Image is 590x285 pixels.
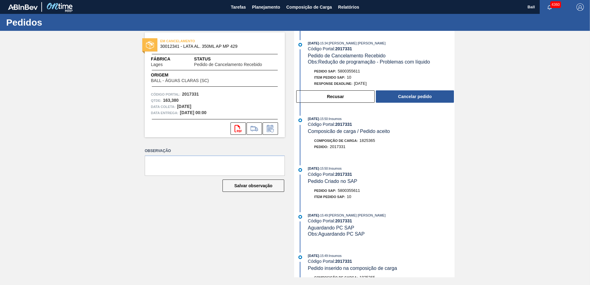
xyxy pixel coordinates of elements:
[231,122,246,135] div: Abrir arquivo PDF
[308,231,365,237] span: Obs: Aguardando PC SAP
[308,53,386,58] span: Pedido de Cancelamento Recebido
[335,172,352,177] strong: 2017331
[160,38,247,44] span: EM CANCELAMENTO
[308,179,357,184] span: Pedido Criado no SAP
[335,46,352,51] strong: 2017331
[194,56,279,62] span: Status
[298,43,302,47] img: atual
[328,167,342,170] span: : Insumos
[308,129,390,134] span: Composicão de carga / Pedido aceito
[314,189,336,192] span: Pedido SAP:
[151,110,178,116] span: Data entrega:
[335,259,352,264] strong: 2017331
[354,81,367,86] span: [DATE]
[146,41,154,49] img: status
[8,4,38,10] img: TNhmsLtSVTkK8tSr43FrP2fwEKptu5GPRR3wAAAABJRU5ErkJggg==
[308,259,455,264] div: Código Portal:
[160,44,272,49] span: 30012341 - LATA AL. 350ML AP MP 429
[308,213,319,217] span: [DATE]
[308,225,354,230] span: Aguardando PC SAP
[308,167,319,170] span: [DATE]
[151,97,161,104] span: Qtde :
[338,188,360,193] span: 5800355611
[308,122,455,127] div: Código Portal:
[308,41,319,45] span: [DATE]
[576,3,584,11] img: Logout
[335,122,352,127] strong: 2017331
[263,122,278,135] div: Informar alteração no pedido
[252,3,280,11] span: Planejamento
[319,214,328,217] span: - 15:49
[314,82,352,85] span: Response Deadline :
[319,167,328,170] span: - 15:50
[231,3,246,11] span: Tarefas
[328,41,385,45] span: : [PERSON_NAME] [PERSON_NAME]
[247,122,262,135] div: Ir para Composição de Carga
[180,110,206,115] strong: [DATE] 00:00
[298,255,302,259] img: atual
[338,3,359,11] span: Relatórios
[314,195,345,199] span: Item pedido SAP:
[319,254,328,258] span: - 15:49
[298,118,302,122] img: atual
[308,117,319,121] span: [DATE]
[347,75,351,80] span: 10
[330,144,346,149] span: 2017331
[359,275,375,280] span: 1825365
[298,168,302,172] img: atual
[298,215,302,219] img: atual
[314,76,345,79] span: Item pedido SAP:
[308,46,455,51] div: Código Portal:
[177,104,191,109] strong: [DATE]
[328,254,342,258] span: : Insumos
[296,90,375,103] button: Recusar
[308,218,455,223] div: Código Portal:
[328,213,385,217] span: : [PERSON_NAME] [PERSON_NAME]
[145,147,285,155] label: Observação
[540,3,559,11] button: Notificações
[328,117,342,121] span: : Insumos
[376,90,454,103] button: Cancelar pedido
[308,172,455,177] div: Código Portal:
[308,266,397,271] span: Pedido inserido na composição de carga
[151,62,163,67] span: Lages
[314,276,358,279] span: Composição de Carga :
[151,104,176,110] span: Data coleta:
[151,56,182,62] span: Fábrica
[194,62,262,67] span: Pedido de Cancelamento Recebido
[335,218,352,223] strong: 2017331
[222,180,284,192] button: Salvar observação
[550,1,561,8] span: 4360
[319,42,328,45] span: - 15:34
[314,145,328,149] span: Pedido :
[6,19,116,26] h1: Pedidos
[359,138,375,143] span: 1825365
[347,194,351,199] span: 10
[314,69,336,73] span: Pedido SAP:
[182,92,199,97] strong: 2017331
[308,59,430,64] span: Obs: Redução de programação - Problemas com líquido
[151,78,209,83] span: BALL - ÁGUAS CLARAS (SC)
[286,3,332,11] span: Composição de Carga
[314,139,358,142] span: Composição de Carga :
[151,72,226,78] span: Origem
[151,91,181,97] span: Código Portal:
[163,98,179,103] strong: 163,380
[319,117,328,121] span: - 15:50
[308,254,319,258] span: [DATE]
[338,69,360,73] span: 5800355611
